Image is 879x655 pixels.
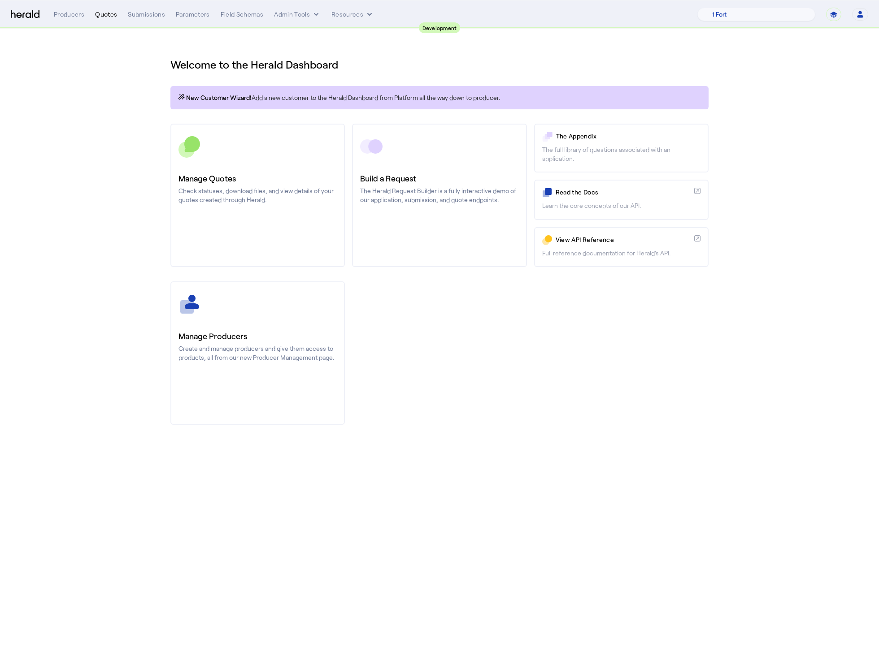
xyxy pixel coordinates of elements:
div: Producers [54,10,84,19]
div: Submissions [128,10,165,19]
p: Create and manage producers and give them access to products, all from our new Producer Managemen... [178,344,337,362]
div: Development [419,22,461,33]
h3: Build a Request [360,172,518,185]
h1: Welcome to the Herald Dashboard [170,57,709,72]
h3: Manage Producers [178,330,337,342]
a: Build a RequestThe Herald Request Builder is a fully interactive demo of our application, submiss... [352,124,527,267]
div: Quotes [95,10,117,19]
p: Check statuses, download files, and view details of your quotes created through Herald. [178,186,337,204]
p: View API Reference [556,235,691,244]
p: Learn the core concepts of our API. [542,201,701,210]
h3: Manage Quotes [178,172,337,185]
span: New Customer Wizard! [186,93,252,102]
p: The full library of questions associated with an application. [542,145,701,163]
img: Herald Logo [11,10,39,19]
button: Resources dropdown menu [331,10,374,19]
p: Add a new customer to the Herald Dashboard from Platform all the way down to producer. [178,93,701,102]
a: Manage QuotesCheck statuses, download files, and view details of your quotes created through Herald. [170,124,345,267]
p: The Appendix [556,132,701,141]
a: The AppendixThe full library of questions associated with an application. [534,124,709,172]
div: Field Schemas [221,10,264,19]
div: Parameters [176,10,210,19]
button: internal dropdown menu [274,10,321,19]
p: The Herald Request Builder is a fully interactive demo of our application, submission, and quote ... [360,186,518,204]
p: Read the Docs [556,188,691,197]
a: Manage ProducersCreate and manage producers and give them access to products, all from our new Pr... [170,281,345,425]
a: View API ReferenceFull reference documentation for Herald's API. [534,227,709,267]
p: Full reference documentation for Herald's API. [542,249,701,258]
a: Read the DocsLearn the core concepts of our API. [534,180,709,220]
